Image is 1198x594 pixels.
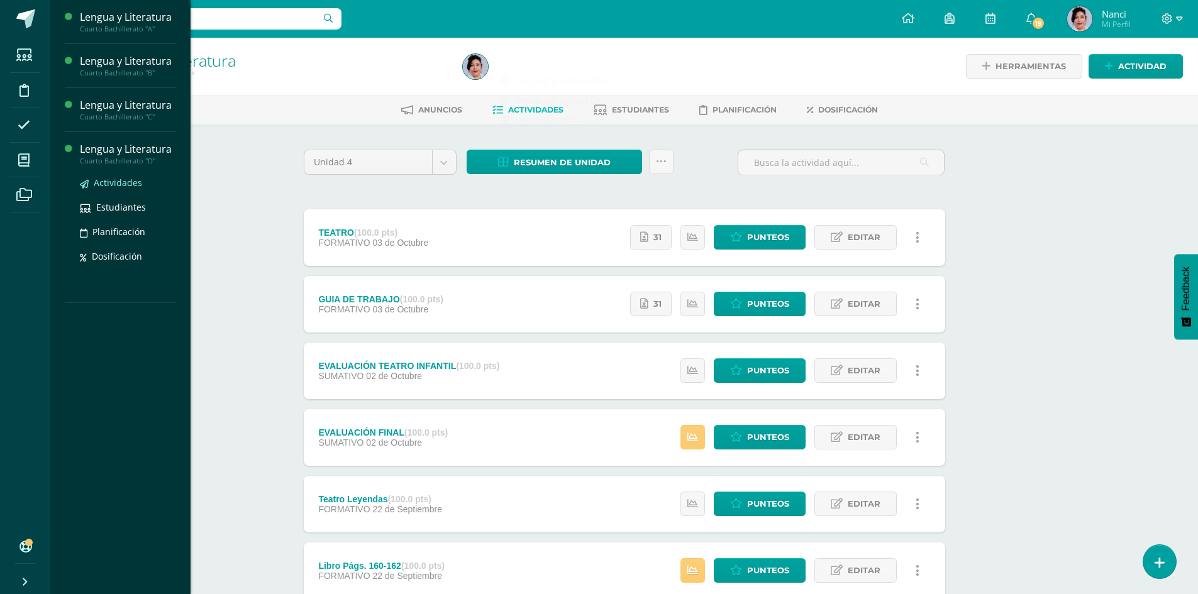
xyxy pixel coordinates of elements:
[1102,19,1131,30] span: Mi Perfil
[80,175,175,190] a: Actividades
[404,427,448,437] strong: (100.0 pts)
[514,151,611,174] span: Resumen de unidad
[488,91,622,110] a: Descargar como PDF
[318,571,370,581] span: FORMATIVO
[714,292,806,316] a: Punteos
[94,177,142,189] span: Actividades
[318,304,370,314] span: FORMATIVO
[463,54,488,79] img: df771cb2c248fc4d80dbd42dee062b28.png
[98,69,448,81] div: Cuarto Bachillerato 'C'
[80,69,175,77] div: Cuarto Bachillerato "B"
[80,224,175,239] a: Planificación
[848,559,880,582] span: Editar
[354,228,397,238] strong: (100.0 pts)
[818,105,878,114] span: Dosificación
[467,150,642,174] a: Resumen de unidad
[318,437,363,448] span: SUMATIVO
[488,110,622,129] a: Descargar como XLS
[318,494,442,504] div: Teatro Leyendas
[848,492,880,515] span: Editar
[1102,8,1131,20] span: Nanci
[58,8,341,30] input: Busca un usuario...
[1118,55,1167,78] span: Actividad
[714,358,806,383] a: Punteos
[80,10,175,33] a: Lengua y LiteraturaCuarto Bachillerato "A"
[1089,54,1183,79] a: Actividad
[713,105,777,114] span: Planificación
[612,105,669,114] span: Estudiantes
[1180,267,1192,311] span: Feedback
[1031,16,1045,30] span: 19
[318,294,443,304] div: GUIA DE TRABAJO
[80,249,175,263] a: Dosificación
[318,371,363,381] span: SUMATIVO
[401,100,462,120] a: Anuncios
[630,225,672,250] a: 31
[738,150,944,175] input: Busca la actividad aquí...
[747,559,789,582] span: Punteos
[630,292,672,316] a: 31
[714,225,806,250] a: Punteos
[80,142,175,165] a: Lengua y LiteraturaCuarto Bachillerato "D"
[456,361,499,371] strong: (100.0 pts)
[318,228,428,238] div: TEATRO
[653,226,662,249] span: 31
[747,292,789,316] span: Punteos
[848,226,880,249] span: Editar
[966,54,1082,79] a: Herramientas
[714,492,806,516] a: Punteos
[807,100,878,120] a: Dosificación
[699,100,777,120] a: Planificación
[80,98,175,113] div: Lengua y Literatura
[594,100,669,120] a: Estudiantes
[80,54,175,77] a: Lengua y LiteraturaCuarto Bachillerato "B"
[366,437,422,448] span: 02 de Octubre
[401,561,445,571] strong: (100.0 pts)
[848,292,880,316] span: Editar
[304,150,456,174] a: Unidad 4
[318,238,370,248] span: FORMATIVO
[848,426,880,449] span: Editar
[400,294,443,304] strong: (100.0 pts)
[1067,6,1092,31] img: df771cb2c248fc4d80dbd42dee062b28.png
[996,55,1066,78] span: Herramientas
[366,371,422,381] span: 02 de Octubre
[372,304,428,314] span: 03 de Octubre
[96,201,146,213] span: Estudiantes
[747,492,789,515] span: Punteos
[372,571,442,581] span: 22 de Septiembre
[80,10,175,25] div: Lengua y Literatura
[92,226,145,238] span: Planificación
[92,250,142,262] span: Dosificación
[80,200,175,214] a: Estudiantes
[747,426,789,449] span: Punteos
[80,113,175,121] div: Cuarto Bachillerato "C"
[388,494,431,504] strong: (100.0 pts)
[80,157,175,165] div: Cuarto Bachillerato "D"
[747,359,789,382] span: Punteos
[714,425,806,449] a: Punteos
[318,561,445,571] div: Libro Págs. 160-162
[488,71,622,91] a: Descargar como HTML
[80,98,175,121] a: Lengua y LiteraturaCuarto Bachillerato "C"
[848,359,880,382] span: Editar
[80,25,175,33] div: Cuarto Bachillerato "A"
[372,238,428,248] span: 03 de Octubre
[80,142,175,157] div: Lengua y Literatura
[1174,254,1198,339] button: Feedback - Mostrar encuesta
[653,292,662,316] span: 31
[372,504,442,514] span: 22 de Septiembre
[714,558,806,583] a: Punteos
[418,105,462,114] span: Anuncios
[314,150,423,174] span: Unidad 4
[80,54,175,69] div: Lengua y Literatura
[318,361,499,371] div: EVALUACIÓN TEATRO INFANTIL
[747,226,789,249] span: Punteos
[318,504,370,514] span: FORMATIVO
[318,427,448,437] div: EVALUACIÓN FINAL
[98,52,448,69] h1: Lengua y Literatura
